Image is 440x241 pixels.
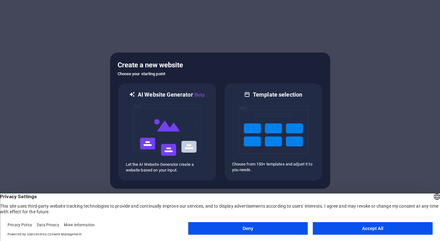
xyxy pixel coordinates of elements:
h6: Choose your starting point [118,70,323,78]
p: Choose from 150+ templates and adjust it to you needs. [232,161,315,173]
div: Template selectionChoose from 150+ templates and adjust it to you needs. [224,83,323,181]
h6: Template selection [253,91,302,98]
h5: Create a new website [118,60,323,70]
div: AI Website GeneratorBetaaiLet the AI Website Generator create a website based on your input. [118,83,216,181]
p: Let the AI Website Generator create a website based on your input. [126,162,208,173]
h6: AI Website Generator [138,91,205,99]
span: Beta [193,92,205,98]
img: ai [132,99,202,162]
